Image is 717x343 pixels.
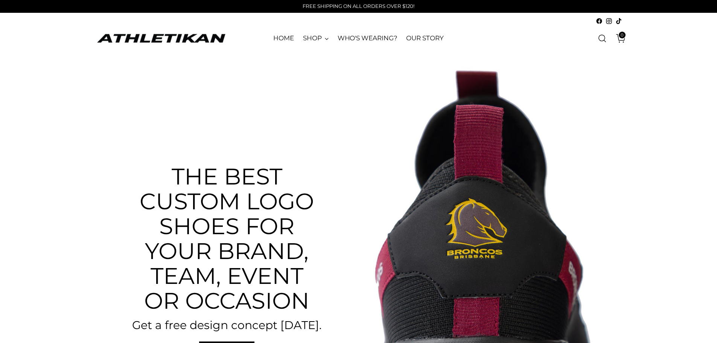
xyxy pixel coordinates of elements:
[132,318,322,333] h3: Get a free design concept [DATE].
[406,30,443,47] a: OUR STORY
[303,3,414,10] p: FREE SHIPPING ON ALL ORDERS OVER $120!
[303,30,329,47] a: SHOP
[338,30,397,47] a: WHO'S WEARING?
[619,32,626,38] span: 0
[95,32,227,44] a: ATHLETIKAN
[595,31,610,46] a: Open search modal
[132,164,322,313] h2: The best custom logo shoes for your brand, team, event or occasion
[273,30,294,47] a: HOME
[610,31,626,46] a: Open cart modal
